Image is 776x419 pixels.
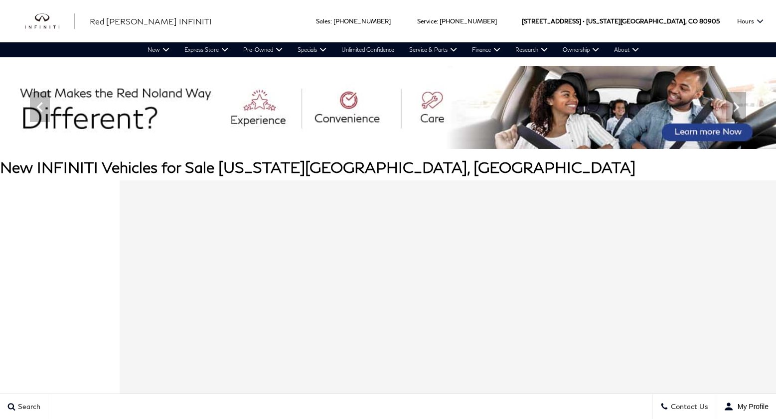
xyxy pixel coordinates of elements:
a: New [140,42,177,57]
a: infiniti [25,13,75,29]
a: Service & Parts [402,42,465,57]
a: Unlimited Confidence [334,42,402,57]
span: : [437,17,438,25]
a: [PHONE_NUMBER] [333,17,391,25]
a: Red [PERSON_NAME] INFINITI [90,15,212,27]
span: Search [15,403,40,411]
a: Pre-Owned [236,42,290,57]
a: About [607,42,646,57]
a: Research [508,42,555,57]
span: : [330,17,332,25]
a: Specials [290,42,334,57]
span: Sales [316,17,330,25]
span: Red [PERSON_NAME] INFINITI [90,16,212,26]
a: Express Store [177,42,236,57]
a: [STREET_ADDRESS] • [US_STATE][GEOGRAPHIC_DATA], CO 80905 [522,17,720,25]
a: Ownership [555,42,607,57]
img: INFINITI [25,13,75,29]
span: Contact Us [668,403,708,411]
span: My Profile [734,403,769,411]
a: [PHONE_NUMBER] [440,17,497,25]
span: Service [417,17,437,25]
a: Finance [465,42,508,57]
nav: Main Navigation [140,42,646,57]
button: user-profile-menu [716,394,776,419]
